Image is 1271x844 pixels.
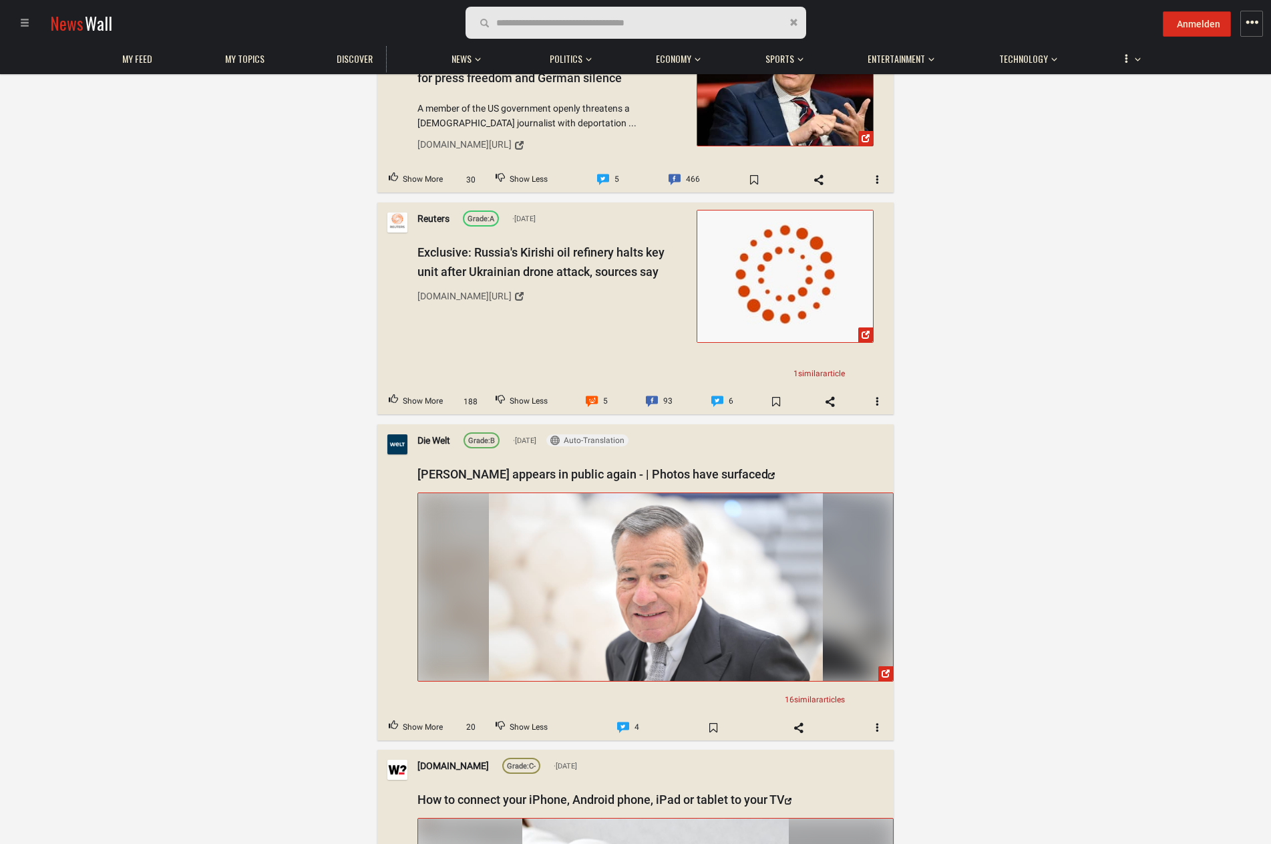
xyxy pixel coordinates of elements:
[697,14,873,146] img: USA threatens ZDF journalist: Danger for press freedom and German silence
[779,692,850,706] a: 16similararticles
[510,393,548,410] span: Show Less
[603,393,608,410] span: 5
[468,436,490,445] span: Grade:
[586,167,630,192] a: Comment
[417,245,665,279] span: Exclusive: Russia's Kirishi oil refinery halts key unit after Ukrainian drone attack, sources say
[634,389,684,414] a: Comment
[663,393,673,410] span: 93
[377,389,454,414] button: Upvote
[550,53,582,65] span: Politics
[697,210,873,342] img: Exclusive: Russia's Kirishi oil refinery halts key unit after Ukrainian ...
[484,389,559,414] button: Downvote
[765,53,794,65] span: Sports
[484,715,559,740] button: Downvote
[459,174,482,186] span: 30
[799,169,838,190] span: Share
[657,167,711,192] a: Comment
[459,396,482,408] span: 188
[512,213,536,225] span: [DATE]
[510,171,548,188] span: Show Less
[403,171,443,188] span: Show More
[759,46,801,72] a: Sports
[614,171,619,188] span: 5
[546,434,628,446] button: Auto-Translation
[700,389,745,414] a: Comment
[757,391,795,412] span: Bookmark
[417,433,450,448] a: Die Welt
[337,53,373,65] span: Discover
[656,53,691,65] span: Economy
[489,493,823,680] img: Post Image 23175974
[507,761,536,773] div: C-
[502,758,540,774] a: Grade:C-
[417,211,449,226] a: Reuters
[798,369,823,378] span: similar
[649,40,701,72] button: Economy
[417,134,687,156] a: [DOMAIN_NAME][URL]
[468,213,494,225] div: A
[574,389,619,414] a: Comment
[85,11,112,35] span: Wall
[606,715,651,740] a: Comment
[992,46,1055,72] a: Technology
[464,432,500,448] a: Grade:B
[1163,11,1231,37] button: Anmelden
[788,367,850,381] a: 1similararticle
[543,46,589,72] a: Politics
[445,46,478,72] a: News
[459,721,482,734] span: 20
[417,288,512,303] div: [DOMAIN_NAME][URL]
[468,435,495,447] div: B
[225,53,264,65] span: My topics
[377,715,454,740] button: Upvote
[418,493,893,680] img: G05VtLlXgAAK7tK.jpg
[417,49,687,85] span: USA threatens ZDF journalist: Danger for press freedom and German silence
[554,760,577,772] span: [DATE]
[861,46,932,72] a: Entertainment
[634,719,639,736] span: 4
[649,46,698,72] a: Economy
[387,213,407,233] img: Profile picture of Reuters
[999,53,1048,65] span: Technology
[484,167,559,192] button: Downvote
[417,285,687,307] a: [DOMAIN_NAME][URL]
[468,215,490,223] span: Grade:
[686,171,700,188] span: 466
[513,434,536,446] span: [DATE]
[793,369,845,378] span: 1 article
[868,53,925,65] span: Entertainment
[729,393,733,410] span: 6
[387,434,407,454] img: Profile picture of Die Welt
[417,137,512,152] div: [DOMAIN_NAME][URL]
[811,391,850,412] span: Share
[694,716,733,738] span: Bookmark
[543,40,592,72] button: Politics
[417,793,791,807] a: How to connect your iPhone, Android phone, iPad or tablet to your TV
[992,40,1057,72] button: Technology
[387,760,407,780] img: Profile picture of which.co.uk
[417,492,894,681] a: Post Image 23175974
[451,53,472,65] span: News
[463,210,499,227] a: Grade:A
[417,101,687,131] span: A member of the US government openly threatens a [DEMOGRAPHIC_DATA] journalist with deportation ...
[697,13,874,146] a: USA threatens ZDF journalist: Danger for press freedom and German silence
[403,719,443,736] span: Show More
[735,169,773,190] span: Bookmark
[377,167,454,192] button: Upvote
[417,467,775,481] a: [PERSON_NAME] appears in public again - | Photos have surfaced
[445,40,485,72] button: News
[510,719,548,736] span: Show Less
[403,393,443,410] span: Show More
[50,11,112,35] a: NewsWall
[785,694,845,704] span: 16 articles
[759,40,803,72] button: Sports
[779,716,818,738] span: Share
[417,759,489,774] a: [DOMAIN_NAME]
[1177,19,1220,29] span: Anmelden
[794,694,819,704] span: similar
[122,53,152,65] span: My Feed
[861,40,934,72] button: Entertainment
[50,11,83,35] span: News
[507,762,529,771] span: Grade:
[697,210,874,343] a: Exclusive: Russia's Kirishi oil refinery halts key unit after Ukrainian ...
